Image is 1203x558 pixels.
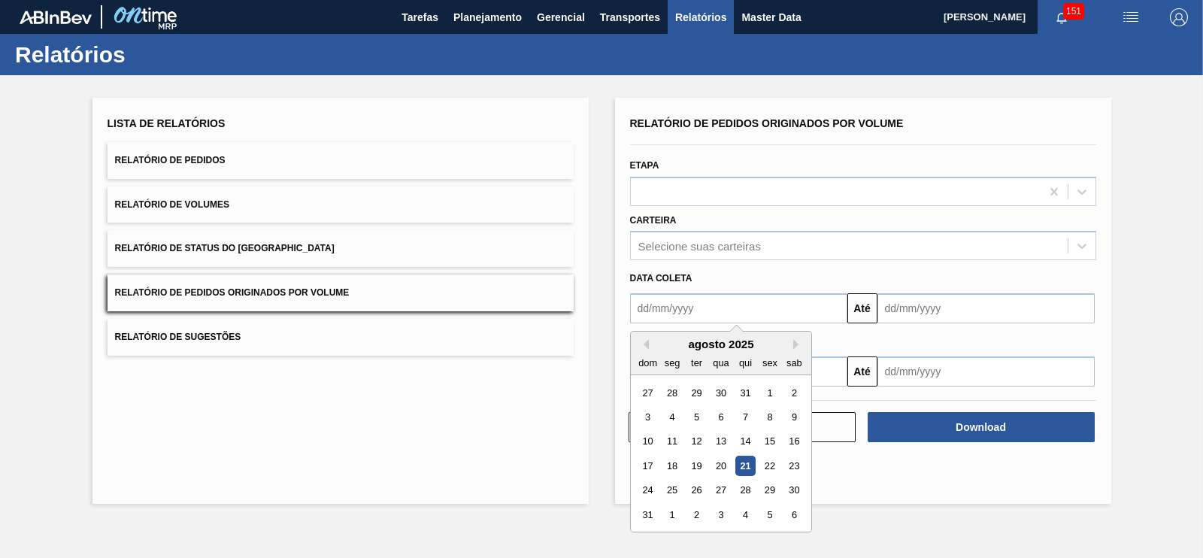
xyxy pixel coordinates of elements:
[847,356,877,387] button: Até
[638,481,658,501] div: Choose domingo, 24 de agosto de 2025
[638,505,658,525] div: Choose domingo, 31 de agosto de 2025
[537,8,585,26] span: Gerencial
[686,432,706,452] div: Choose terça-feira, 12 de agosto de 2025
[638,407,658,427] div: Choose domingo, 3 de agosto de 2025
[629,412,856,442] button: Limpar
[1122,8,1140,26] img: userActions
[783,505,804,525] div: Choose sábado, 6 de setembro de 2025
[630,215,677,226] label: Carteira
[15,46,282,63] h1: Relatórios
[630,160,659,171] label: Etapa
[877,356,1095,387] input: dd/mm/yyyy
[686,456,706,476] div: Choose terça-feira, 19 de agosto de 2025
[735,383,755,403] div: Choose quinta-feira, 31 de julho de 2025
[662,481,682,501] div: Choose segunda-feira, 25 de agosto de 2025
[638,383,658,403] div: Choose domingo, 27 de julho de 2025
[686,383,706,403] div: Choose terça-feira, 29 de julho de 2025
[108,187,574,223] button: Relatório de Volumes
[115,332,241,342] span: Relatório de Sugestões
[675,8,726,26] span: Relatórios
[453,8,522,26] span: Planejamento
[711,383,731,403] div: Choose quarta-feira, 30 de julho de 2025
[783,407,804,427] div: Choose sábado, 9 de agosto de 2025
[108,274,574,311] button: Relatório de Pedidos Originados por Volume
[638,456,658,476] div: Choose domingo, 17 de agosto de 2025
[711,407,731,427] div: Choose quarta-feira, 6 de agosto de 2025
[686,505,706,525] div: Choose terça-feira, 2 de setembro de 2025
[877,293,1095,323] input: dd/mm/yyyy
[402,8,438,26] span: Tarefas
[711,505,731,525] div: Choose quarta-feira, 3 de setembro de 2025
[686,407,706,427] div: Choose terça-feira, 5 de agosto de 2025
[662,383,682,403] div: Choose segunda-feira, 28 de julho de 2025
[630,117,904,129] span: Relatório de Pedidos Originados por Volume
[638,432,658,452] div: Choose domingo, 10 de agosto de 2025
[630,273,692,284] span: Data coleta
[108,230,574,267] button: Relatório de Status do [GEOGRAPHIC_DATA]
[735,456,755,476] div: Choose quinta-feira, 21 de agosto de 2025
[783,481,804,501] div: Choose sábado, 30 de agosto de 2025
[711,456,731,476] div: Choose quarta-feira, 20 de agosto de 2025
[711,481,731,501] div: Choose quarta-feira, 27 de agosto de 2025
[1038,7,1086,28] button: Notificações
[759,407,780,427] div: Choose sexta-feira, 8 de agosto de 2025
[735,481,755,501] div: Choose quinta-feira, 28 de agosto de 2025
[868,412,1095,442] button: Download
[1063,3,1084,20] span: 151
[759,505,780,525] div: Choose sexta-feira, 5 de setembro de 2025
[1170,8,1188,26] img: Logout
[686,481,706,501] div: Choose terça-feira, 26 de agosto de 2025
[759,383,780,403] div: Choose sexta-feira, 1 de agosto de 2025
[793,339,804,350] button: Next Month
[662,505,682,525] div: Choose segunda-feira, 1 de setembro de 2025
[662,456,682,476] div: Choose segunda-feira, 18 de agosto de 2025
[108,319,574,356] button: Relatório de Sugestões
[759,353,780,373] div: sex
[600,8,660,26] span: Transportes
[115,243,335,253] span: Relatório de Status do [GEOGRAPHIC_DATA]
[759,481,780,501] div: Choose sexta-feira, 29 de agosto de 2025
[759,456,780,476] div: Choose sexta-feira, 22 de agosto de 2025
[735,505,755,525] div: Choose quinta-feira, 4 de setembro de 2025
[115,199,229,210] span: Relatório de Volumes
[735,353,755,373] div: qui
[783,456,804,476] div: Choose sábado, 23 de agosto de 2025
[662,353,682,373] div: seg
[630,293,847,323] input: dd/mm/yyyy
[783,353,804,373] div: sab
[847,293,877,323] button: Até
[638,353,658,373] div: dom
[635,381,806,527] div: month 2025-08
[735,407,755,427] div: Choose quinta-feira, 7 de agosto de 2025
[759,432,780,452] div: Choose sexta-feira, 15 de agosto de 2025
[686,353,706,373] div: ter
[20,11,92,24] img: TNhmsLtSVTkK8tSr43FrP2fwEKptu5GPRR3wAAAABJRU5ErkJggg==
[115,287,350,298] span: Relatório de Pedidos Originados por Volume
[115,155,226,165] span: Relatório de Pedidos
[662,407,682,427] div: Choose segunda-feira, 4 de agosto de 2025
[783,432,804,452] div: Choose sábado, 16 de agosto de 2025
[631,338,811,350] div: agosto 2025
[711,353,731,373] div: qua
[108,117,226,129] span: Lista de Relatórios
[638,240,761,253] div: Selecione suas carteiras
[662,432,682,452] div: Choose segunda-feira, 11 de agosto de 2025
[638,339,649,350] button: Previous Month
[711,432,731,452] div: Choose quarta-feira, 13 de agosto de 2025
[741,8,801,26] span: Master Data
[108,142,574,179] button: Relatório de Pedidos
[735,432,755,452] div: Choose quinta-feira, 14 de agosto de 2025
[783,383,804,403] div: Choose sábado, 2 de agosto de 2025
